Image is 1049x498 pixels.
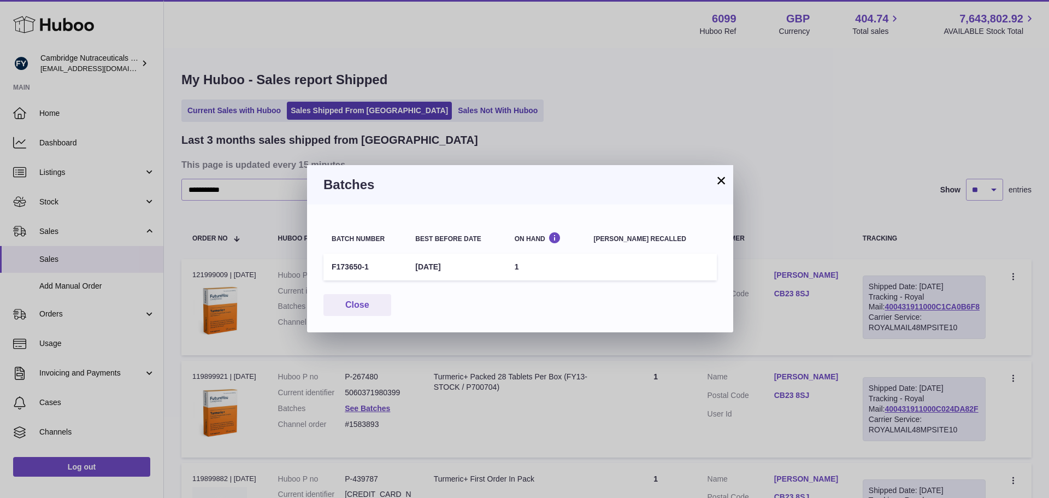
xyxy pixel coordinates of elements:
[415,236,498,243] div: Best before date
[715,174,728,187] button: ×
[407,254,506,280] td: [DATE]
[332,236,399,243] div: Batch number
[506,254,586,280] td: 1
[515,232,577,242] div: On Hand
[323,294,391,317] button: Close
[323,254,407,280] td: F173650-1
[323,176,717,194] h3: Batches
[594,236,709,243] div: [PERSON_NAME] recalled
